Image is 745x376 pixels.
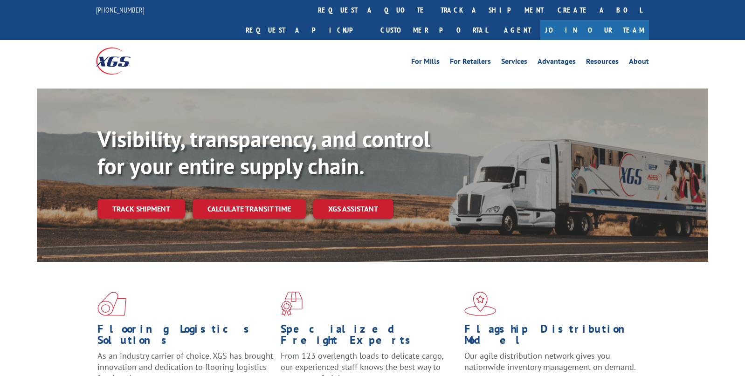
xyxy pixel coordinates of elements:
[538,58,576,68] a: Advantages
[501,58,527,68] a: Services
[450,58,491,68] a: For Retailers
[313,199,393,219] a: XGS ASSISTANT
[97,323,274,350] h1: Flooring Logistics Solutions
[464,350,636,372] span: Our agile distribution network gives you nationwide inventory management on demand.
[586,58,619,68] a: Resources
[629,58,649,68] a: About
[464,323,641,350] h1: Flagship Distribution Model
[97,199,185,219] a: Track shipment
[540,20,649,40] a: Join Our Team
[239,20,373,40] a: Request a pickup
[464,292,497,316] img: xgs-icon-flagship-distribution-model-red
[281,292,303,316] img: xgs-icon-focused-on-flooring-red
[495,20,540,40] a: Agent
[97,292,126,316] img: xgs-icon-total-supply-chain-intelligence-red
[373,20,495,40] a: Customer Portal
[411,58,440,68] a: For Mills
[281,323,457,350] h1: Specialized Freight Experts
[193,199,306,219] a: Calculate transit time
[97,124,430,180] b: Visibility, transparency, and control for your entire supply chain.
[96,5,145,14] a: [PHONE_NUMBER]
